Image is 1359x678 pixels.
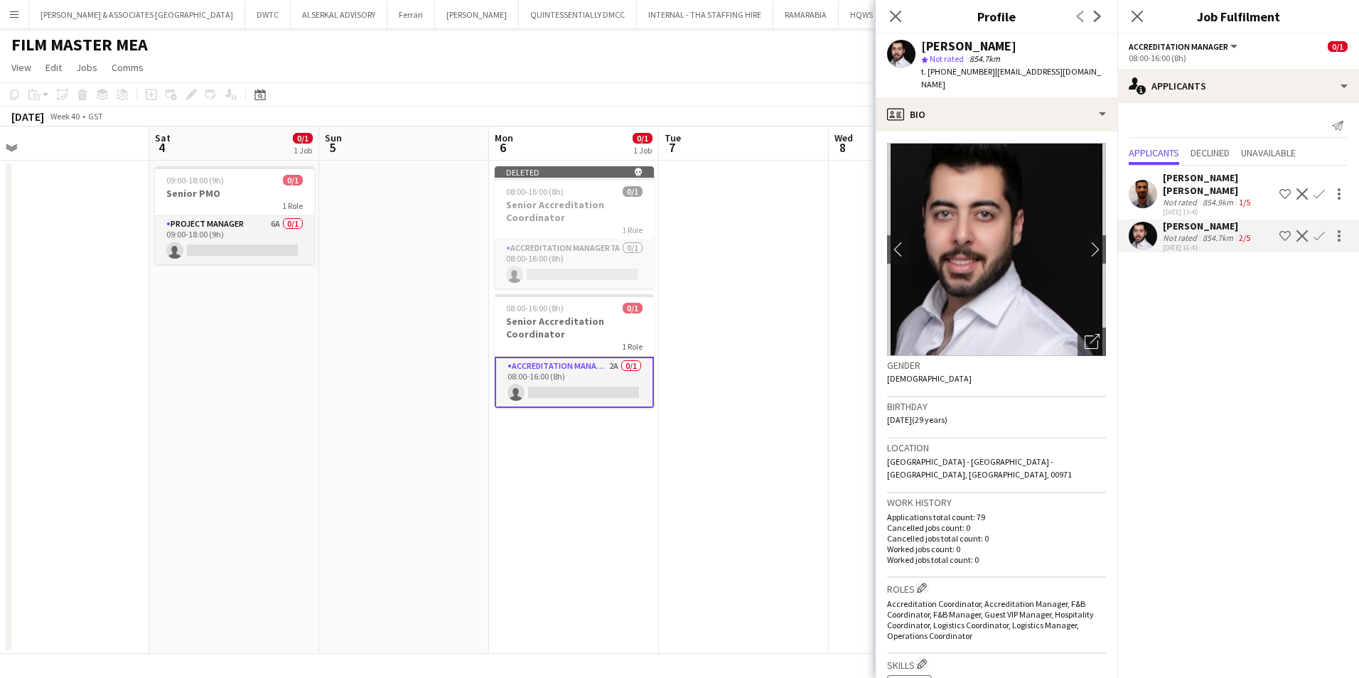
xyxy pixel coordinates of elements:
[633,145,652,156] div: 1 Job
[40,58,68,77] a: Edit
[506,186,564,197] span: 08:00-16:00 (8h)
[1241,148,1296,158] span: Unavailable
[493,139,513,156] span: 6
[1129,53,1348,63] div: 08:00-16:00 (8h)
[291,1,387,28] button: ALSERKAL ADVISORY
[519,1,637,28] button: QUINTESSENTIALLY DMCC
[495,357,654,408] app-card-role: Accreditation Manager2A0/108:00-16:00 (8h)
[637,1,773,28] button: INTERNAL - THA STAFFING HIRE
[153,139,171,156] span: 4
[283,175,303,185] span: 0/1
[623,186,643,197] span: 0/1
[887,414,947,425] span: [DATE] (29 years)
[1328,41,1348,52] span: 0/1
[887,143,1106,356] img: Crew avatar or photo
[887,456,1072,480] span: [GEOGRAPHIC_DATA] - [GEOGRAPHIC_DATA] - [GEOGRAPHIC_DATA], [GEOGRAPHIC_DATA], 00971
[887,496,1106,509] h3: Work history
[495,240,654,289] app-card-role: Accreditation Manager7A0/108:00-16:00 (8h)
[387,1,435,28] button: Ferrari
[1163,197,1200,208] div: Not rated
[623,303,643,313] span: 0/1
[495,315,654,340] h3: Senior Accreditation Coordinator
[155,187,314,200] h3: Senior PMO
[1117,69,1359,103] div: Applicants
[773,1,839,28] button: RAMARABIA
[70,58,103,77] a: Jobs
[11,61,31,74] span: View
[1239,197,1250,208] app-skills-label: 1/5
[887,359,1106,372] h3: Gender
[245,1,291,28] button: DWTC
[887,554,1106,565] p: Worked jobs total count: 0
[967,53,1003,64] span: 854.7km
[921,66,1101,90] span: | [EMAIL_ADDRESS][DOMAIN_NAME]
[106,58,149,77] a: Comms
[323,139,342,156] span: 5
[876,97,1117,131] div: Bio
[88,111,103,122] div: GST
[155,166,314,264] app-job-card: 09:00-18:00 (9h)0/1Senior PMO1 RoleProject Manager6A0/109:00-18:00 (9h)
[11,34,148,55] h1: FILM MASTER MEA
[495,294,654,408] app-job-card: 08:00-16:00 (8h)0/1Senior Accreditation Coordinator1 RoleAccreditation Manager2A0/108:00-16:00 (8h)
[495,131,513,144] span: Mon
[834,131,853,144] span: Wed
[6,58,37,77] a: View
[435,1,519,28] button: [PERSON_NAME]
[155,131,171,144] span: Sat
[495,166,654,178] div: Deleted
[887,441,1106,454] h3: Location
[832,139,853,156] span: 8
[45,61,62,74] span: Edit
[887,581,1106,596] h3: Roles
[1200,232,1236,243] div: 854.7km
[1129,41,1240,52] button: Accreditation Manager
[887,544,1106,554] p: Worked jobs count: 0
[495,166,654,289] app-job-card: Deleted 08:00-16:00 (8h)0/1Senior Accreditation Coordinator1 RoleAccreditation Manager7A0/108:00-...
[166,175,224,185] span: 09:00-18:00 (9h)
[887,522,1106,533] p: Cancelled jobs count: 0
[887,373,972,384] span: [DEMOGRAPHIC_DATA]
[887,512,1106,522] p: Applications total count: 79
[1163,208,1274,217] div: [DATE] 15:40
[155,216,314,264] app-card-role: Project Manager6A0/109:00-18:00 (9h)
[1163,232,1200,243] div: Not rated
[1163,171,1274,197] div: [PERSON_NAME] [PERSON_NAME]
[662,139,681,156] span: 7
[294,145,312,156] div: 1 Job
[921,40,1016,53] div: [PERSON_NAME]
[887,533,1106,544] p: Cancelled jobs total count: 0
[1163,220,1253,232] div: [PERSON_NAME]
[282,200,303,211] span: 1 Role
[1117,7,1359,26] h3: Job Fulfilment
[325,131,342,144] span: Sun
[839,1,885,28] button: HQWS
[11,109,44,124] div: [DATE]
[29,1,245,28] button: [PERSON_NAME] & ASSOCIATES [GEOGRAPHIC_DATA]
[506,303,564,313] span: 08:00-16:00 (8h)
[633,133,652,144] span: 0/1
[112,61,144,74] span: Comms
[1239,232,1250,243] app-skills-label: 2/5
[622,225,643,235] span: 1 Role
[1191,148,1230,158] span: Declined
[1078,328,1106,356] div: Open photos pop-in
[495,198,654,224] h3: Senior Accreditation Coordinator
[1200,197,1236,208] div: 854.9km
[622,341,643,352] span: 1 Role
[930,53,964,64] span: Not rated
[876,7,1117,26] h3: Profile
[1129,41,1228,52] span: Accreditation Manager
[293,133,313,144] span: 0/1
[887,657,1106,672] h3: Skills
[47,111,82,122] span: Week 40
[665,131,681,144] span: Tue
[76,61,97,74] span: Jobs
[887,400,1106,413] h3: Birthday
[887,598,1094,641] span: Accreditation Coordinator, Accreditation Manager, F&B Coordinator, F&B Manager, Guest VIP Manager...
[921,66,995,77] span: t. [PHONE_NUMBER]
[1163,243,1253,252] div: [DATE] 16:41
[1129,148,1179,158] span: Applicants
